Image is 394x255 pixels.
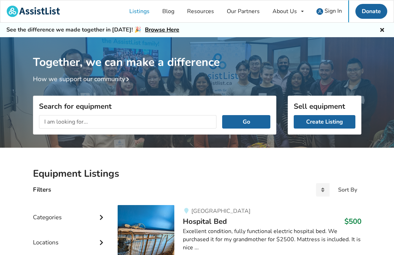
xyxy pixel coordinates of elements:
span: Hospital Bed [183,216,227,226]
a: Blog [156,0,181,22]
input: I am looking for... [39,115,217,129]
div: About Us [272,8,297,14]
h4: Filters [33,186,51,194]
h3: Search for equipment [39,102,270,111]
h3: $500 [344,217,361,226]
button: Go [222,115,270,129]
a: Our Partners [220,0,266,22]
span: [GEOGRAPHIC_DATA] [191,207,251,215]
h1: Together, we can make a difference [33,37,361,69]
span: Sign In [325,7,342,15]
a: Create Listing [294,115,355,129]
a: Resources [181,0,220,22]
h2: Equipment Listings [33,168,361,180]
a: Browse Here [145,26,179,34]
div: Categories [33,199,107,225]
div: Sort By [338,187,357,193]
div: Excellent condition, fully functional electric hospital bed. We purchased it for my grandmother f... [183,227,361,252]
a: How we support our community [33,75,132,83]
img: assistlist-logo [7,6,60,17]
h3: Sell equipment [294,102,355,111]
a: Donate [355,4,387,19]
img: user icon [316,8,323,15]
h5: See the difference we made together in [DATE]! 🎉 [6,26,179,34]
a: user icon Sign In [310,0,348,22]
a: Listings [123,0,156,22]
div: Locations [33,225,107,250]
